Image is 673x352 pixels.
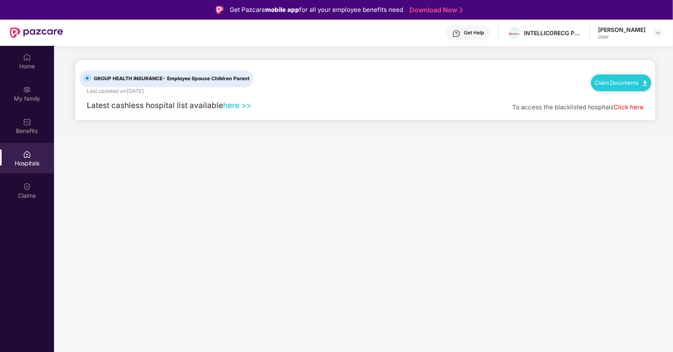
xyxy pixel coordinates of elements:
span: - Employee Spouse Children Parent [163,75,250,81]
img: svg+xml;base64,PHN2ZyB4bWxucz0iaHR0cDovL3d3dy53My5vcmcvMjAwMC9zdmciIHdpZHRoPSIxMC40IiBoZWlnaHQ9Ij... [643,81,647,86]
img: WhatsApp%20Image%202024-01-25%20at%2012.57.49%20PM.jpeg [508,32,520,35]
a: Download Now [409,6,461,14]
span: To access the blacklisted hospitals [512,104,614,111]
strong: mobile app [265,6,299,14]
img: Stroke [460,6,463,14]
a: Claim Documents [595,79,647,86]
div: User [598,34,646,40]
div: INTELLICORECG PRIVATE LIMITED [524,29,581,37]
a: Click here [614,104,644,111]
div: Last updated on [DATE] . [87,87,145,95]
img: Logo [216,6,224,14]
span: GROUP HEALTH INSURANCE [90,75,253,83]
img: svg+xml;base64,PHN2ZyB3aWR0aD0iMjAiIGhlaWdodD0iMjAiIHZpZXdCb3g9IjAgMCAyMCAyMCIgZmlsbD0ibm9uZSIgeG... [23,86,31,94]
img: svg+xml;base64,PHN2ZyBpZD0iSGVscC0zMngzMiIgeG1sbnM9Imh0dHA6Ly93d3cudzMub3JnLzIwMDAvc3ZnIiB3aWR0aD... [452,29,461,38]
img: svg+xml;base64,PHN2ZyBpZD0iSG9zcGl0YWxzIiB4bWxucz0iaHR0cDovL3d3dy53My5vcmcvMjAwMC9zdmciIHdpZHRoPS... [23,150,31,158]
div: Get Help [464,29,484,36]
img: svg+xml;base64,PHN2ZyBpZD0iSG9tZSIgeG1sbnM9Imh0dHA6Ly93d3cudzMub3JnLzIwMDAvc3ZnIiB3aWR0aD0iMjAiIG... [23,53,31,61]
img: New Pazcare Logo [10,27,63,38]
a: here >> [223,101,251,110]
img: svg+xml;base64,PHN2ZyBpZD0iQmVuZWZpdHMiIHhtbG5zPSJodHRwOi8vd3d3LnczLm9yZy8yMDAwL3N2ZyIgd2lkdGg9Ij... [23,118,31,126]
img: svg+xml;base64,PHN2ZyBpZD0iQ2xhaW0iIHhtbG5zPSJodHRwOi8vd3d3LnczLm9yZy8yMDAwL3N2ZyIgd2lkdGg9IjIwIi... [23,183,31,191]
span: Latest cashless hospital list available [87,101,223,110]
div: [PERSON_NAME] [598,26,646,34]
div: Get Pazcare for all your employee benefits need [230,5,403,15]
img: svg+xml;base64,PHN2ZyBpZD0iRHJvcGRvd24tMzJ4MzIiIHhtbG5zPSJodHRwOi8vd3d3LnczLm9yZy8yMDAwL3N2ZyIgd2... [655,29,662,36]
